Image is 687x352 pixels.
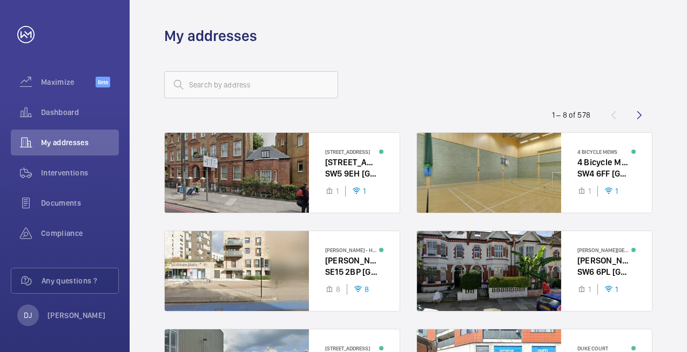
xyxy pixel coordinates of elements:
input: Search by address [164,71,338,98]
span: My addresses [41,137,119,148]
span: Interventions [41,167,119,178]
p: [PERSON_NAME] [48,310,106,321]
div: 1 – 8 of 578 [552,110,590,120]
span: Dashboard [41,107,119,118]
span: Documents [41,198,119,208]
p: DJ [24,310,32,321]
span: Maximize [41,77,96,87]
span: Compliance [41,228,119,239]
h1: My addresses [164,26,257,46]
span: Any questions ? [42,275,118,286]
span: Beta [96,77,110,87]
